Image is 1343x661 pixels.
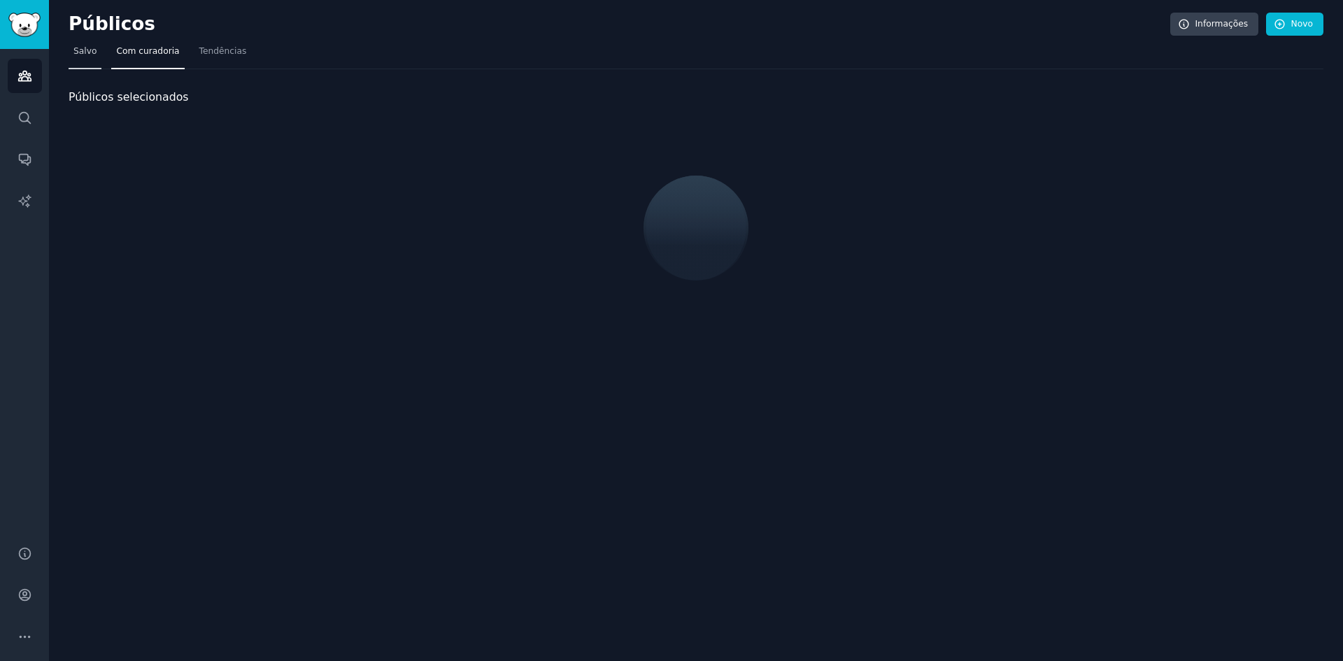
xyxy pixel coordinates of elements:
[194,41,252,69] a: Tendências
[1170,13,1259,36] a: Informações
[69,90,189,104] font: Públicos selecionados
[69,13,155,34] font: Públicos
[1195,19,1249,29] font: Informações
[73,46,97,56] font: Salvo
[199,46,247,56] font: Tendências
[1291,19,1313,29] font: Novo
[111,41,184,69] a: Com curadoria
[69,41,101,69] a: Salvo
[8,13,41,37] img: Logotipo do GummySearch
[1266,13,1323,36] a: Novo
[116,46,179,56] font: Com curadoria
